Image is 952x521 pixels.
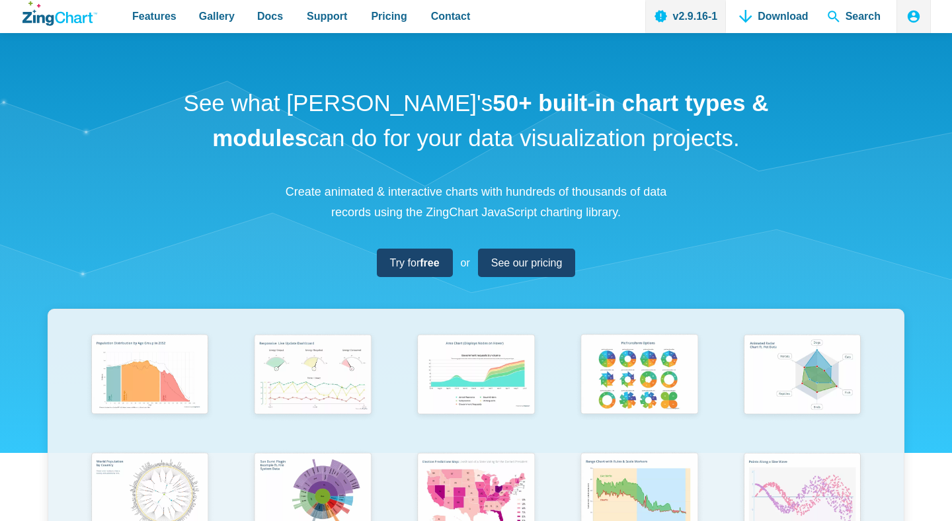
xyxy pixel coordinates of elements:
span: See our pricing [491,254,563,272]
img: Pie Transform Options [574,329,704,422]
span: Gallery [199,7,235,25]
img: Animated Radar Chart ft. Pet Data [737,329,867,422]
a: Area Chart (Displays Nodes on Hover) [395,329,558,448]
img: Population Distribution by Age Group in 2052 [85,329,215,422]
strong: 50+ built-in chart types & modules [212,90,768,151]
span: Docs [257,7,283,25]
a: Try forfree [377,249,453,277]
a: ZingChart Logo. Click to return to the homepage [22,1,97,26]
span: Features [132,7,177,25]
img: Area Chart (Displays Nodes on Hover) [411,329,541,422]
span: Try for [390,254,440,272]
span: Support [307,7,347,25]
a: Pie Transform Options [557,329,721,448]
a: Animated Radar Chart ft. Pet Data [721,329,884,448]
a: Population Distribution by Age Group in 2052 [68,329,231,448]
a: See our pricing [478,249,576,277]
img: Responsive Live Update Dashboard [247,329,377,422]
span: Pricing [371,7,407,25]
strong: free [420,257,439,268]
p: Create animated & interactive charts with hundreds of thousands of data records using the ZingCha... [278,182,674,222]
h1: See what [PERSON_NAME]'s can do for your data visualization projects. [178,86,773,155]
a: Responsive Live Update Dashboard [231,329,395,448]
span: or [461,254,470,272]
span: Contact [431,7,471,25]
